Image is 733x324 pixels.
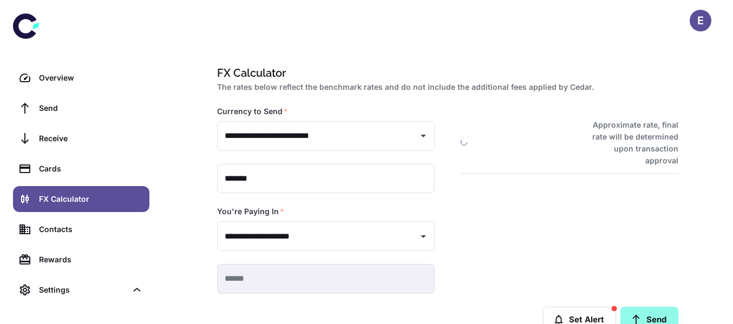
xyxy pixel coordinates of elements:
[13,186,149,212] a: FX Calculator
[39,102,143,114] div: Send
[416,229,431,244] button: Open
[39,72,143,84] div: Overview
[217,206,284,217] label: You're Paying In
[13,65,149,91] a: Overview
[13,277,149,303] div: Settings
[39,193,143,205] div: FX Calculator
[39,284,127,296] div: Settings
[39,133,143,144] div: Receive
[39,223,143,235] div: Contacts
[416,128,431,143] button: Open
[13,216,149,242] a: Contacts
[580,119,678,167] h6: Approximate rate, final rate will be determined upon transaction approval
[13,95,149,121] a: Send
[39,254,143,266] div: Rewards
[690,10,711,31] button: E
[13,247,149,273] a: Rewards
[39,163,143,175] div: Cards
[217,65,674,81] h1: FX Calculator
[13,125,149,151] a: Receive
[217,106,288,117] label: Currency to Send
[13,156,149,182] a: Cards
